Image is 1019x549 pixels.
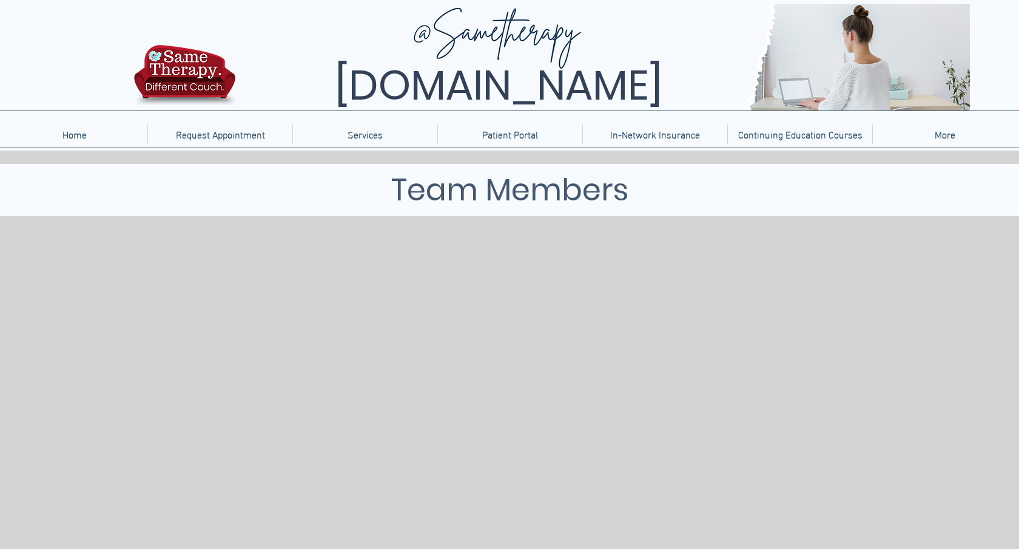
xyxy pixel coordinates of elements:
nav: Site [2,124,1017,144]
a: Home [2,124,147,144]
img: TBH.US [130,43,239,115]
p: Patient Portal [476,124,544,144]
span: [DOMAIN_NAME] [335,56,662,114]
a: Patient Portal [437,124,582,144]
a: In-Network Insurance [582,124,727,144]
p: Request Appointment [170,124,271,144]
div: Services [292,124,437,144]
a: Request Appointment [147,124,292,144]
p: Continuing Education Courses [732,124,869,144]
span: Team Members [391,168,628,211]
p: Services [341,124,389,144]
p: In-Network Insurance [604,124,706,144]
a: Continuing Education Courses [727,124,872,144]
p: Home [56,124,93,144]
img: Same Therapy, Different Couch. TelebehavioralHealth.US [238,4,970,111]
p: More [929,124,961,144]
